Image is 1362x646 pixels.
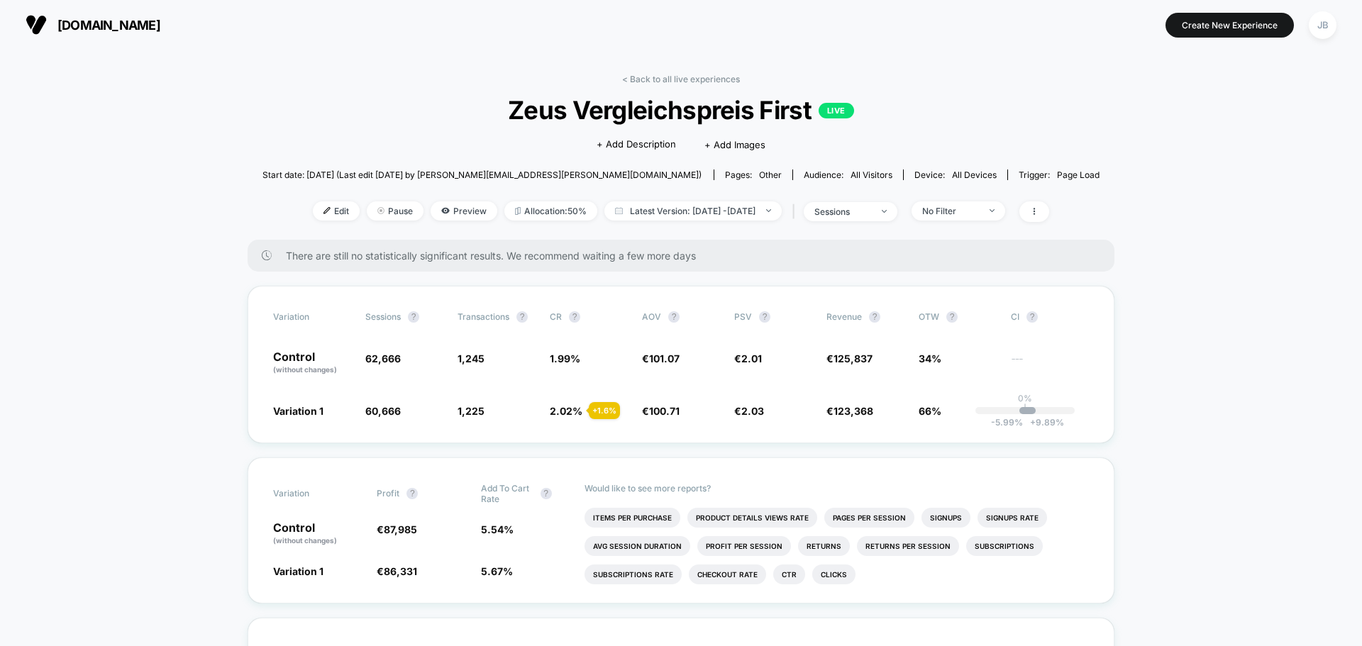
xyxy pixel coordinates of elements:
span: | [789,201,804,222]
span: Zeus Vergleichspreis First [304,95,1058,125]
span: € [642,405,680,417]
img: end [766,209,771,212]
span: 1,225 [458,405,485,417]
span: Device: [903,169,1007,180]
span: € [377,523,417,535]
span: Preview [431,201,497,221]
span: Start date: [DATE] (Last edit [DATE] by [PERSON_NAME][EMAIL_ADDRESS][PERSON_NAME][DOMAIN_NAME]) [262,169,702,180]
span: 87,985 [384,523,417,535]
span: 101.07 [649,352,680,364]
span: Revenue [826,311,862,322]
li: Items Per Purchase [585,508,680,528]
span: 1.99 % [550,352,580,364]
span: Profit [377,488,399,499]
li: Ctr [773,564,805,584]
div: Audience: [804,169,892,180]
span: 60,666 [365,405,401,417]
span: -5.99 % [991,417,1023,428]
div: sessions [814,206,871,217]
button: ? [869,311,880,323]
span: 2.01 [741,352,762,364]
span: + Add Images [704,139,765,150]
a: < Back to all live experiences [622,74,740,84]
li: Returns Per Session [857,536,959,556]
p: Would like to see more reports? [585,483,1089,494]
span: other [759,169,782,180]
span: all devices [952,169,997,180]
div: Trigger: [1019,169,1100,180]
button: ? [406,488,418,499]
li: Clicks [812,564,856,584]
img: end [882,210,887,213]
button: ? [569,311,580,323]
span: Variation 1 [273,405,323,417]
span: Sessions [365,311,401,322]
span: 5.67 % [481,565,513,577]
button: [DOMAIN_NAME] [21,13,165,36]
p: Control [273,522,362,546]
li: Checkout Rate [689,564,766,584]
span: 1,245 [458,352,485,364]
button: ? [408,311,419,323]
span: Latest Version: [DATE] - [DATE] [604,201,782,221]
div: JB [1309,11,1336,39]
span: 9.89 % [1023,417,1064,428]
li: Product Details Views Rate [687,508,817,528]
span: 5.54 % [481,523,514,535]
li: Subscriptions [966,536,1043,556]
button: ? [946,311,958,323]
p: LIVE [819,103,854,118]
span: Variation 1 [273,565,323,577]
li: Signups Rate [978,508,1047,528]
span: 62,666 [365,352,401,364]
p: | [1024,403,1026,414]
span: Allocation: 50% [504,201,597,221]
span: 66% [919,405,941,417]
span: All Visitors [851,169,892,180]
span: 125,837 [834,352,873,364]
li: Pages Per Session [824,508,914,528]
div: Pages: [725,169,782,180]
span: [DOMAIN_NAME] [57,18,160,33]
p: Control [273,351,351,375]
span: + Add Description [597,138,676,152]
img: edit [323,207,331,214]
div: + 1.6 % [589,402,620,419]
img: end [377,207,384,214]
span: CR [550,311,562,322]
span: Transactions [458,311,509,322]
span: Variation [273,311,351,323]
p: 0% [1018,393,1032,403]
span: (without changes) [273,536,337,545]
button: ? [516,311,528,323]
button: ? [1026,311,1038,323]
span: CI [1011,311,1089,323]
li: Profit Per Session [697,536,791,556]
span: € [826,405,873,417]
span: Page Load [1057,169,1100,180]
span: AOV [642,311,661,322]
button: JB [1305,11,1341,40]
span: € [734,352,762,364]
span: 2.03 [741,405,764,417]
img: rebalance [515,207,521,215]
span: € [734,405,764,417]
span: Add To Cart Rate [481,483,533,504]
li: Signups [921,508,970,528]
span: Edit [313,201,360,221]
span: Variation [273,483,351,504]
span: + [1030,417,1036,428]
span: (without changes) [273,365,337,374]
button: ? [541,488,552,499]
span: PSV [734,311,752,322]
img: Visually logo [26,14,47,35]
span: 123,368 [834,405,873,417]
span: 100.71 [649,405,680,417]
button: ? [668,311,680,323]
span: --- [1011,355,1089,375]
span: Pause [367,201,423,221]
span: 86,331 [384,565,417,577]
li: Returns [798,536,850,556]
span: There are still no statistically significant results. We recommend waiting a few more days [286,250,1086,262]
img: calendar [615,207,623,214]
